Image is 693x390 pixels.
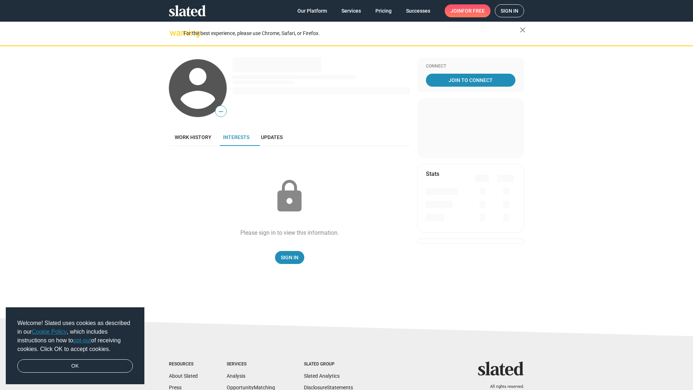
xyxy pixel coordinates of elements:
a: Our Platform [292,4,333,17]
span: Interests [223,134,249,140]
span: Successes [406,4,430,17]
span: for free [462,4,485,17]
span: Sign In [281,251,298,264]
span: Services [341,4,361,17]
span: Welcome! Slated uses cookies as described in our , which includes instructions on how to of recei... [17,319,133,354]
div: cookieconsent [6,307,144,385]
a: Updates [255,129,288,146]
a: Work history [169,129,217,146]
a: About Slated [169,373,198,379]
div: Slated Group [304,361,353,367]
a: Successes [400,4,436,17]
span: Work history [175,134,212,140]
a: Analysis [227,373,245,379]
span: Our Platform [297,4,327,17]
a: Services [336,4,367,17]
a: Sign In [275,251,304,264]
a: Sign in [495,4,524,17]
div: Connect [426,64,515,69]
span: — [215,107,226,116]
a: Cookie Policy [32,329,67,335]
span: Updates [261,134,283,140]
a: opt-out [73,337,91,343]
a: Slated Analytics [304,373,340,379]
mat-card-title: Stats [426,170,439,178]
mat-icon: warning [170,29,178,37]
div: Please sign in to view this information. [240,229,339,237]
a: Joinfor free [445,4,491,17]
a: Join To Connect [426,74,515,87]
span: Pricing [375,4,392,17]
a: dismiss cookie message [17,359,133,373]
span: Join [450,4,485,17]
div: Services [227,361,275,367]
a: Pricing [370,4,397,17]
mat-icon: close [518,26,527,34]
span: Join To Connect [427,74,514,87]
a: Interests [217,129,255,146]
div: For the best experience, please use Chrome, Safari, or Firefox. [183,29,520,38]
span: Sign in [501,5,518,17]
mat-icon: lock [271,178,308,214]
div: Resources [169,361,198,367]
